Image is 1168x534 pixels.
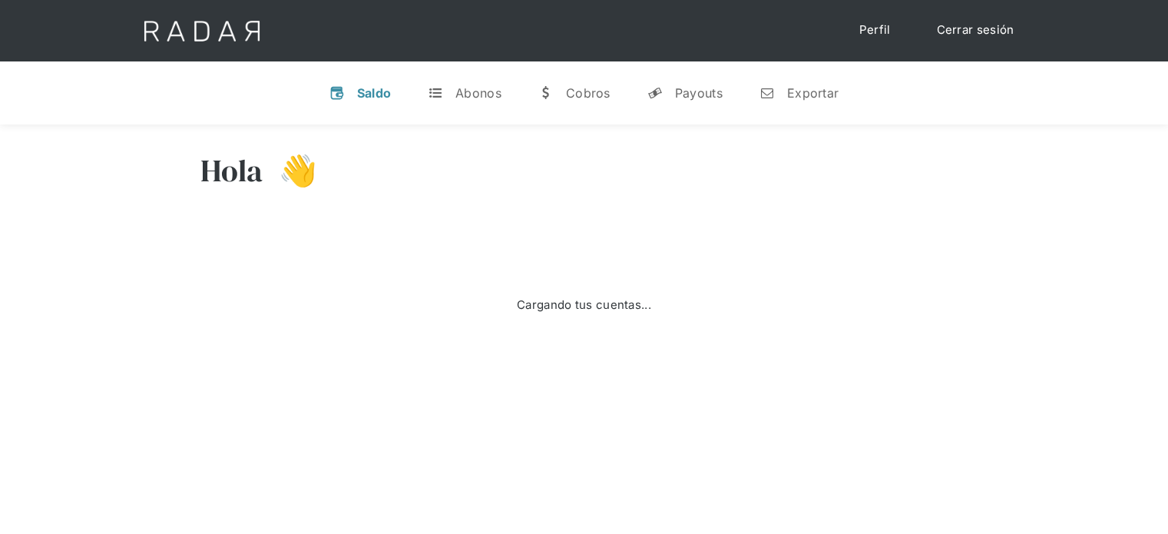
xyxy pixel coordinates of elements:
h3: Hola [200,151,263,190]
h3: 👋 [263,151,317,190]
a: Cerrar sesión [921,15,1030,45]
div: y [647,85,663,101]
div: w [538,85,554,101]
div: Payouts [675,85,723,101]
div: t [428,85,443,101]
div: Cargando tus cuentas... [517,297,651,314]
div: Abonos [455,85,501,101]
div: v [329,85,345,101]
div: n [759,85,775,101]
div: Saldo [357,85,392,101]
div: Exportar [787,85,839,101]
a: Perfil [844,15,906,45]
div: Cobros [566,85,610,101]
